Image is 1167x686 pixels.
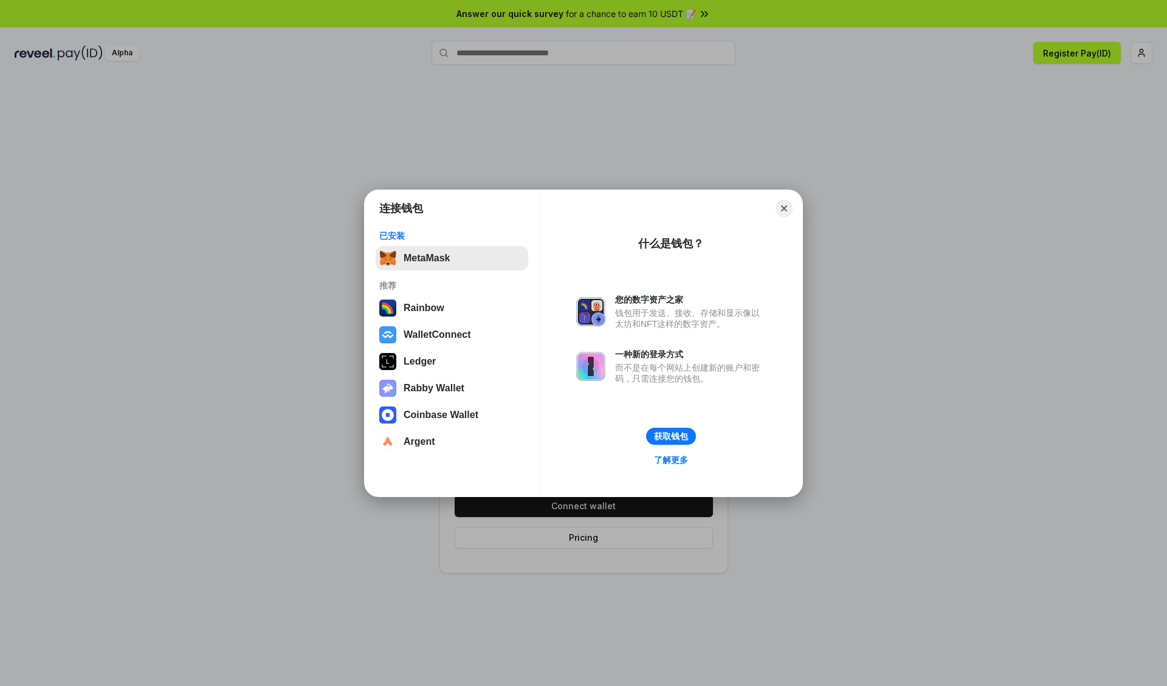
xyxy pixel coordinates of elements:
[379,353,396,370] img: svg+xml,%3Csvg%20xmlns%3D%22http%3A%2F%2Fwww.w3.org%2F2000%2Fsvg%22%20width%3D%2228%22%20height%3...
[376,323,528,347] button: WalletConnect
[379,326,396,343] img: svg+xml,%3Csvg%20width%3D%2228%22%20height%3D%2228%22%20viewBox%3D%220%200%2028%2028%22%20fill%3D...
[376,376,528,400] button: Rabby Wallet
[404,253,450,264] div: MetaMask
[576,352,605,381] img: svg+xml,%3Csvg%20xmlns%3D%22http%3A%2F%2Fwww.w3.org%2F2000%2Fsvg%22%20fill%3D%22none%22%20viewBox...
[654,431,688,442] div: 获取钱包
[379,300,396,317] img: svg+xml,%3Csvg%20width%3D%22120%22%20height%3D%22120%22%20viewBox%3D%220%200%20120%20120%22%20fil...
[638,236,704,251] div: 什么是钱包？
[404,356,436,367] div: Ledger
[654,454,688,465] div: 了解更多
[379,280,525,291] div: 推荐
[404,303,444,314] div: Rainbow
[379,250,396,267] img: svg+xml,%3Csvg%20fill%3D%22none%22%20height%3D%2233%22%20viewBox%3D%220%200%2035%2033%22%20width%...
[404,410,478,420] div: Coinbase Wallet
[376,403,528,427] button: Coinbase Wallet
[404,436,435,447] div: Argent
[376,296,528,320] button: Rainbow
[615,349,766,360] div: 一种新的登录方式
[615,307,766,329] div: 钱包用于发送、接收、存储和显示像以太坊和NFT这样的数字资产。
[379,406,396,424] img: svg+xml,%3Csvg%20width%3D%2228%22%20height%3D%2228%22%20viewBox%3D%220%200%2028%2028%22%20fill%3D...
[376,246,528,270] button: MetaMask
[615,362,766,384] div: 而不是在每个网站上创建新的账户和密码，只需连接您的钱包。
[379,380,396,397] img: svg+xml,%3Csvg%20xmlns%3D%22http%3A%2F%2Fwww.w3.org%2F2000%2Fsvg%22%20fill%3D%22none%22%20viewBox...
[379,433,396,450] img: svg+xml,%3Csvg%20width%3D%2228%22%20height%3D%2228%22%20viewBox%3D%220%200%2028%2028%22%20fill%3D...
[404,329,471,340] div: WalletConnect
[379,230,525,241] div: 已安装
[576,297,605,326] img: svg+xml,%3Csvg%20xmlns%3D%22http%3A%2F%2Fwww.w3.org%2F2000%2Fsvg%22%20fill%3D%22none%22%20viewBox...
[376,430,528,454] button: Argent
[647,452,695,468] a: 了解更多
[376,349,528,374] button: Ledger
[404,383,464,394] div: Rabby Wallet
[646,428,696,445] button: 获取钱包
[379,201,423,216] h1: 连接钱包
[615,294,766,305] div: 您的数字资产之家
[776,200,793,217] button: Close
